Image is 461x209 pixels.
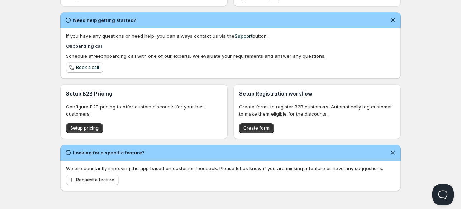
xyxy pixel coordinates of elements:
button: Request a feature [66,175,119,185]
iframe: Help Scout Beacon - Open [432,184,454,205]
p: Configure B2B pricing to offer custom discounts for your best customers. [66,103,222,117]
a: Support [234,33,252,39]
p: We are constantly improving the app based on customer feedback. Please let us know if you are mis... [66,165,395,172]
div: If you have any questions or need help, you can always contact us via the button. [66,32,395,40]
b: free [91,53,101,59]
span: Create form [243,125,270,131]
div: Schedule a onboarding call with one of our experts. We evaluate your requirements and answer any ... [66,52,395,60]
h2: Looking for a specific feature? [73,149,144,156]
span: Request a feature [76,177,114,183]
button: Setup pricing [66,123,103,133]
span: Book a call [76,65,99,70]
span: Setup pricing [70,125,99,131]
p: Create forms to register B2B customers. Automatically tag customer to make them eligible for the ... [239,103,395,117]
h2: Need help getting started? [73,17,136,24]
button: Dismiss notification [388,148,398,158]
h3: Setup Registration workflow [239,90,395,97]
h3: Setup B2B Pricing [66,90,222,97]
a: Book a call [66,62,103,73]
button: Dismiss notification [388,15,398,25]
button: Create form [239,123,274,133]
h4: Onboarding call [66,42,395,50]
